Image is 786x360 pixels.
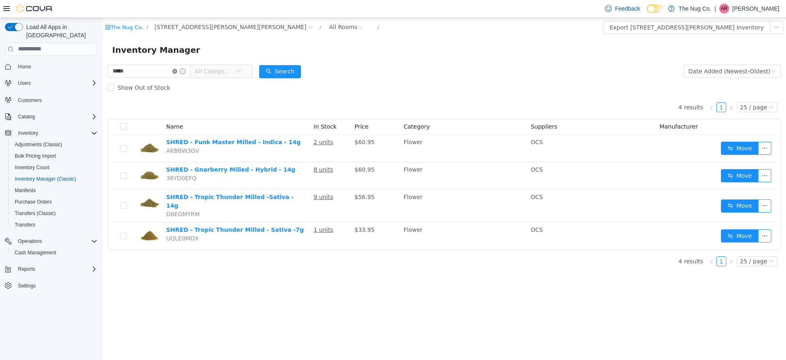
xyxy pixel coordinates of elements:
[11,220,97,230] span: Transfers
[252,208,272,215] span: $33.95
[134,51,139,57] i: icon: down
[2,235,101,247] button: Operations
[11,248,97,258] span: Cash Management
[15,78,97,88] span: Users
[15,95,45,105] a: Customers
[11,248,59,258] a: Cash Management
[15,164,50,171] span: Inventory Count
[227,3,255,15] div: All Rooms
[576,84,601,94] li: 4 results
[614,239,623,248] a: 1
[252,148,272,155] span: $60.95
[8,139,101,150] button: Adjustments (Classic)
[607,87,612,92] i: icon: left
[656,151,669,164] button: icon: ellipsis
[15,264,38,274] button: Reports
[668,3,681,16] button: icon: ellipsis
[624,238,634,248] li: Next Page
[732,4,779,14] p: [PERSON_NAME]
[602,0,643,17] a: Feedback
[619,181,656,195] button: icon: swapMove
[719,4,729,14] div: Alex Roerick
[18,238,42,245] span: Operations
[647,5,664,13] input: Dark Mode
[15,141,62,148] span: Adjustments (Classic)
[15,61,97,72] span: Home
[64,176,191,191] a: SHRED - Tropic Thunder Milled -Sativa - 14g
[15,281,39,291] a: Settings
[11,186,97,195] span: Manifests
[428,121,440,127] span: OCS
[428,148,440,155] span: OCS
[626,241,631,246] i: icon: right
[18,80,31,86] span: Users
[656,181,669,195] button: icon: ellipsis
[15,236,45,246] button: Operations
[3,7,8,12] i: icon: shop
[18,130,38,136] span: Inventory
[64,193,97,199] span: D8EGMYRM
[614,238,624,248] li: 1
[37,175,57,195] img: SHRED - Tropic Thunder Milled -Sativa - 14g hero shot
[2,61,101,72] button: Home
[11,151,97,161] span: Bulk Pricing Import
[714,4,716,14] p: |
[64,148,193,155] a: SHRED - Gnarberry Milled - Hybrid - 14g
[11,197,97,207] span: Purchase Orders
[64,157,94,163] span: 36YD0EFQ
[16,5,53,13] img: Cova
[211,176,231,182] u: 9 units
[10,25,103,38] span: Inventory Manager
[11,174,97,184] span: Inventory Manager (Classic)
[8,208,101,219] button: Transfers (Classic)
[18,97,42,104] span: Customers
[576,238,601,248] li: 4 results
[11,163,53,172] a: Inventory Count
[2,280,101,292] button: Settings
[638,85,665,94] div: 25 / page
[301,105,327,112] span: Category
[298,144,425,172] td: Flower
[624,84,634,94] li: Next Page
[15,62,34,72] a: Home
[211,105,234,112] span: In Stock
[64,217,96,224] span: UQLE0MDX
[11,174,79,184] a: Inventory Manager (Classic)
[2,263,101,275] button: Reports
[614,84,624,94] li: 1
[52,5,204,14] span: 514 Ritson Rd S, Oshawa, ON L1H 5K4
[8,219,101,231] button: Transfers
[252,176,272,182] span: $56.95
[18,63,31,70] span: Home
[11,220,38,230] a: Transfers
[298,172,425,204] td: Flower
[15,112,97,122] span: Catalog
[666,87,671,93] i: icon: down
[11,208,59,218] a: Transfers (Classic)
[64,121,198,127] a: SHRED - Funk Master Milled - Indica - 14g
[11,151,59,161] a: Bulk Pricing Import
[15,199,52,205] span: Purchase Orders
[604,238,614,248] li: Previous Page
[15,249,56,256] span: Cash Management
[3,6,41,12] a: icon: shopThe Nug Co.
[8,185,101,196] button: Manifests
[11,140,97,149] span: Adjustments (Classic)
[298,117,425,144] td: Flower
[44,6,46,12] span: /
[615,5,640,13] span: Feedback
[604,84,614,94] li: Previous Page
[11,186,39,195] a: Manifests
[37,147,57,168] img: SHRED - Gnarberry Milled - Hybrid - 14g hero shot
[18,283,36,289] span: Settings
[11,208,97,218] span: Transfers (Classic)
[15,112,38,122] button: Catalog
[619,151,656,164] button: icon: swapMove
[15,210,56,217] span: Transfers (Classic)
[619,211,656,224] button: icon: swapMove
[607,241,612,246] i: icon: left
[2,94,101,106] button: Customers
[275,6,276,12] span: /
[669,51,673,57] i: icon: down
